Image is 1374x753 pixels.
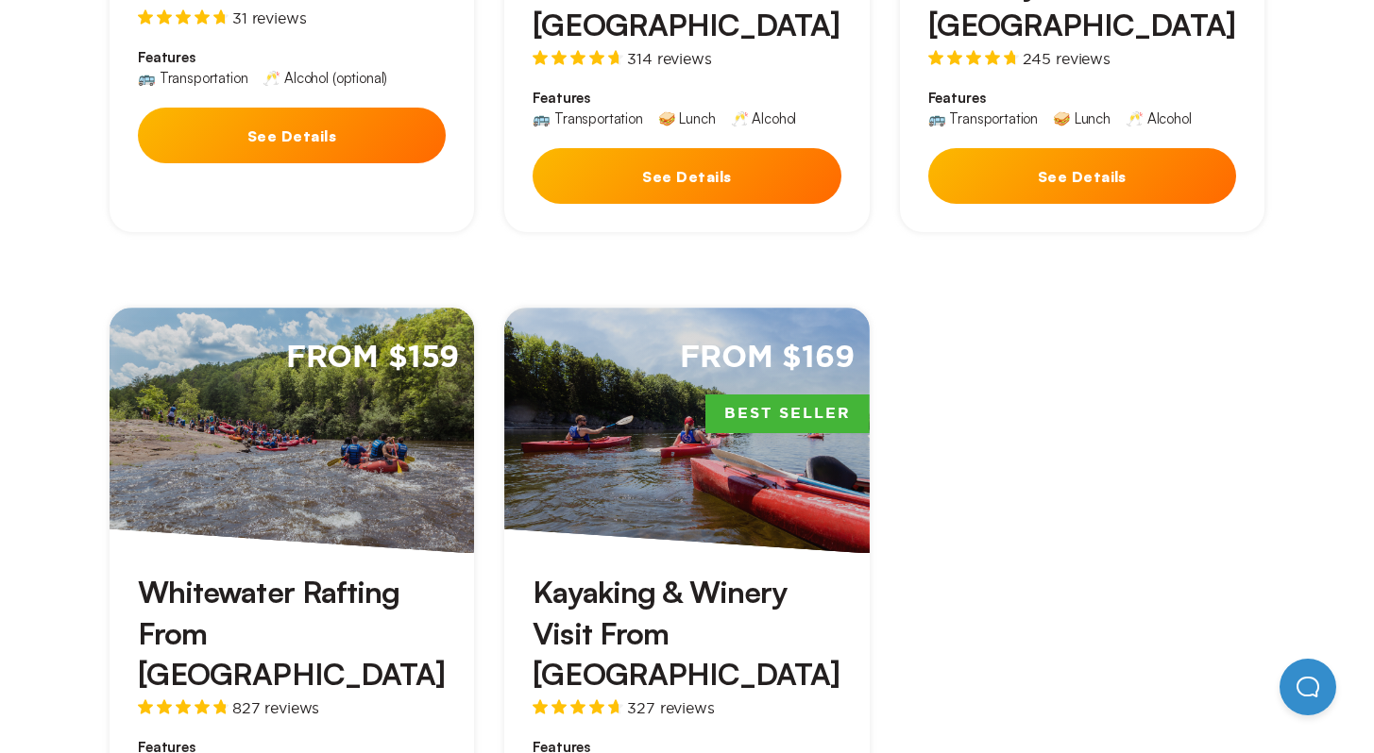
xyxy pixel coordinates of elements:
[658,111,716,125] div: 🥪 Lunch
[928,148,1236,204] button: See Details
[533,111,642,125] div: 🚌 Transportation
[533,572,840,694] h3: Kayaking & Winery Visit From [GEOGRAPHIC_DATA]
[1280,659,1336,715] iframe: Help Scout Beacon - Open
[533,148,840,204] button: See Details
[232,10,306,25] span: 31 reviews
[533,89,840,108] span: Features
[928,89,1236,108] span: Features
[138,71,247,85] div: 🚌 Transportation
[705,394,870,434] span: Best Seller
[627,700,714,715] span: 327 reviews
[138,48,446,67] span: Features
[928,111,1038,125] div: 🚌 Transportation
[1126,111,1192,125] div: 🥂 Alcohol
[138,572,446,694] h3: Whitewater Rafting From [GEOGRAPHIC_DATA]
[731,111,797,125] div: 🥂 Alcohol
[1023,51,1111,66] span: 245 reviews
[627,51,711,66] span: 314 reviews
[138,108,446,163] button: See Details
[263,71,387,85] div: 🥂 Alcohol (optional)
[286,338,460,378] span: From $159
[680,338,855,378] span: From $169
[1053,111,1111,125] div: 🥪 Lunch
[232,700,319,715] span: 827 reviews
